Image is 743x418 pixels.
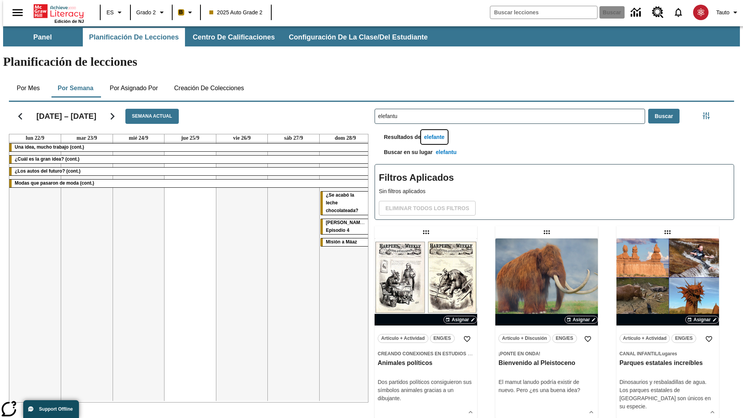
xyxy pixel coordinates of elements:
div: Misión a Máaz [320,238,370,246]
button: Ver más [707,406,718,418]
span: ¿Los autos del futuro? (cont.) [15,168,80,174]
div: Modas que pasaron de moda (cont.) [9,180,371,187]
h2: [DATE] – [DATE] [36,111,96,121]
p: Resultados de [375,133,421,145]
div: Elena Menope: Episodio 4 [320,219,370,235]
h1: Planificación de lecciones [3,55,740,69]
button: Artículo + Actividad [378,334,428,343]
button: Boost El color de la clase es anaranjado claro. Cambiar el color de la clase. [175,5,198,19]
div: ¿Cuál es la gran idea? (cont.) [9,156,371,163]
span: Elena Menope: Episodio 4 [326,220,366,233]
span: Lugares [659,351,677,356]
button: Grado: Grado 2, Elige un grado [133,5,169,19]
h2: Filtros Aplicados [379,168,730,187]
div: Una idea, mucho trabajo (cont.) [9,144,371,151]
span: Planificación de lecciones [89,33,179,42]
img: avatar image [693,5,709,20]
span: ¿Cuál es la gran idea? (cont.) [15,156,79,162]
a: 25 de septiembre de 2025 [180,134,201,142]
button: ENG/ES [671,334,696,343]
span: B [179,7,183,17]
button: Planificación de lecciones [83,28,185,46]
a: 26 de septiembre de 2025 [231,134,252,142]
div: Lección arrastrable: Parques estatales increíbles [661,226,674,238]
button: Artículo + Actividad [620,334,670,343]
span: Modas que pasaron de moda (cont.) [15,180,94,186]
span: Artículo + Actividad [623,334,667,343]
span: Tema: Canal Infantil/Lugares [620,349,716,358]
input: Buscar campo [490,6,597,19]
div: Lección arrastrable: Bienvenido al Pleistoceno [541,226,553,238]
span: Asignar [573,316,590,323]
button: elefantu [433,145,460,159]
span: Edición de NJ [55,19,84,24]
span: Una idea, mucho trabajo (cont.) [15,144,84,150]
div: Dinosaurios y resbaladillas de agua. Los parques estatales de [GEOGRAPHIC_DATA] son únicos en su ... [620,378,716,411]
div: El mamut lanudo podría existir de nuevo. Pero ¿es una buena idea? [498,378,595,394]
div: Filtros Aplicados [375,164,734,220]
a: 22 de septiembre de 2025 [24,134,46,142]
button: Support Offline [23,400,79,418]
div: Dos partidos políticos consiguieron sus símbolos animales gracias a un dibujante. [378,378,474,403]
span: Asignar [452,316,469,323]
button: Ver más [585,406,597,418]
div: Subbarra de navegación [3,28,435,46]
button: Creación de colecciones [168,79,250,98]
button: Añadir a mis Favoritas [702,332,716,346]
p: Sin filtros aplicados [379,187,730,195]
button: Menú lateral de filtros [698,108,714,123]
span: Creando conexiones en Estudios Sociales [378,351,491,356]
span: Artículo + Actividad [381,334,425,343]
button: Seguir [103,106,122,126]
button: Regresar [10,106,30,126]
button: Escoja un nuevo avatar [688,2,713,22]
span: ENG/ES [433,334,451,343]
button: Ver más [465,406,476,418]
button: Añadir a mis Favoritas [460,332,474,346]
a: Centro de información [626,2,647,23]
span: Misión a Máaz [326,239,357,245]
a: 23 de septiembre de 2025 [75,134,99,142]
button: Añadir a mis Favoritas [581,332,595,346]
button: Abrir el menú lateral [6,1,29,24]
button: Panel [4,28,81,46]
button: Por semana [51,79,99,98]
button: Semana actual [125,109,179,124]
h3: Parques estatales increíbles [620,359,716,367]
span: / [658,351,659,356]
button: Artículo + Discusión [498,334,550,343]
button: Centro de calificaciones [187,28,281,46]
span: ES [106,9,114,17]
a: Centro de recursos, Se abrirá en una pestaña nueva. [647,2,668,23]
div: Lección arrastrable: Animales políticos [420,226,432,238]
button: Configuración de la clase/del estudiante [282,28,434,46]
button: elefante [421,130,448,144]
a: 27 de septiembre de 2025 [282,134,305,142]
span: Asignar [693,316,711,323]
span: Canal Infantil [620,351,658,356]
div: ¿Se acabó la leche chocolateada? [320,192,370,215]
button: ENG/ES [430,334,455,343]
div: Subbarra de navegación [3,26,740,46]
span: Tema: Creando conexiones en Estudios Sociales/Historia de Estados Unidos I [378,349,474,358]
button: Perfil/Configuración [713,5,743,19]
span: Grado 2 [136,9,156,17]
div: Portada [34,3,84,24]
input: Buscar lecciones [375,109,645,123]
button: Por asignado por [103,79,164,98]
button: Asignar Elegir fechas [443,316,477,324]
span: Artículo + Discusión [502,334,547,343]
span: 2025 Auto Grade 2 [209,9,263,17]
span: ¡Ponte en onda! [498,351,540,356]
a: Notificaciones [668,2,688,22]
div: ¿Los autos del futuro? (cont.) [9,168,371,175]
span: Tema: ¡Ponte en onda!/null [498,349,595,358]
button: Asignar Elegir fechas [685,316,719,324]
button: Lenguaje: ES, Selecciona un idioma [103,5,128,19]
h3: Bienvenido al Pleistoceno [498,359,595,367]
a: Portada [34,3,84,19]
span: ENG/ES [675,334,693,343]
span: ¿Se acabó la leche chocolateada? [326,192,358,213]
span: Tauto [716,9,729,17]
button: Asignar Elegir fechas [565,316,598,324]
